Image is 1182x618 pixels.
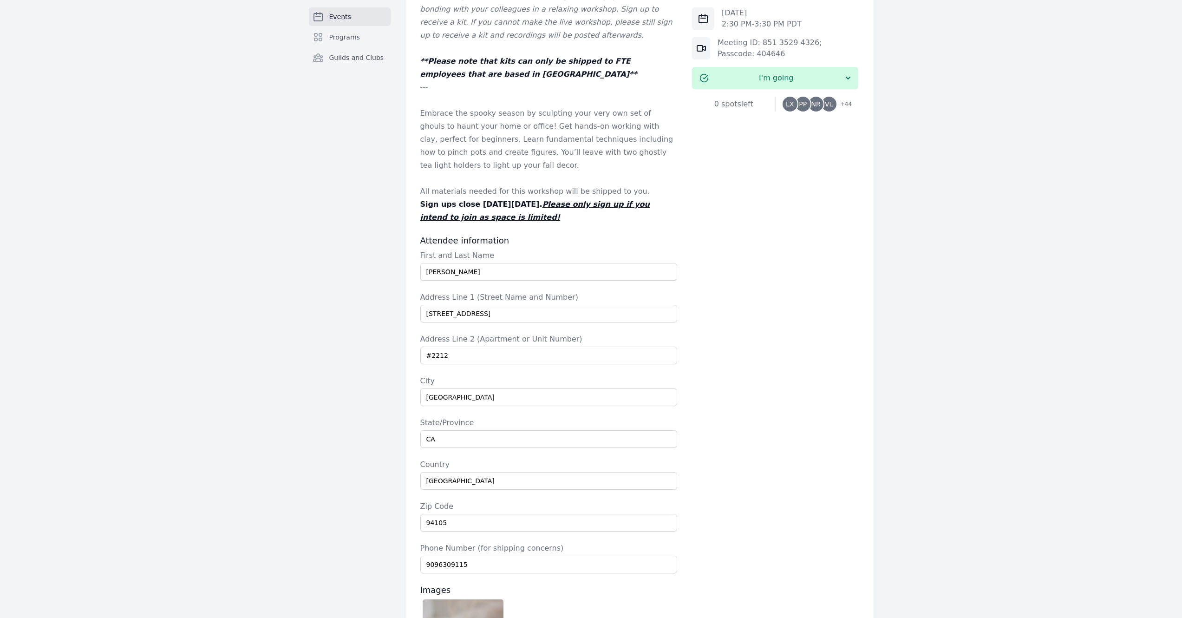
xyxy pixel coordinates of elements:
[811,101,821,107] span: NR
[420,417,678,428] label: State/Province
[309,48,391,67] a: Guilds and Clubs
[420,185,678,198] p: All materials needed for this workshop will be shipped to you.
[420,501,678,512] label: Zip Code
[420,334,678,345] label: Address Line 2 (Apartment or Unit Number)
[309,7,391,26] a: Events
[420,81,678,94] p: ---
[799,101,807,107] span: PP
[692,99,775,110] div: 0 spots left
[420,250,678,261] label: First and Last Name
[709,72,843,84] span: I'm going
[329,53,384,62] span: Guilds and Clubs
[420,107,678,172] p: Embrace the spooky season by sculpting your very own set of ghouls to haunt your home or office! ...
[420,200,650,222] u: Please only sign up if you intend to join as space is limited!
[786,101,794,107] span: LX
[329,33,360,42] span: Programs
[722,7,802,19] p: [DATE]
[309,7,391,82] nav: Sidebar
[420,585,678,596] h3: Images
[420,375,678,387] label: City
[420,543,678,554] label: Phone Number (for shipping concerns)
[309,28,391,46] a: Programs
[692,67,858,89] button: I'm going
[420,292,678,303] label: Address Line 1 (Street Name and Number)
[420,200,650,222] strong: Sign ups close [DATE][DATE].
[718,38,822,58] a: Meeting ID: 851 3529 4326; Passcode: 404646
[420,57,637,79] em: **Please note that kits can only be shipped to FTE employees that are based in [GEOGRAPHIC_DATA]**
[420,235,678,246] h3: Attendee information
[835,99,852,112] span: + 44
[825,101,833,107] span: VL
[420,459,678,470] label: Country
[722,19,802,30] p: 2:30 PM - 3:30 PM PDT
[329,12,351,21] span: Events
